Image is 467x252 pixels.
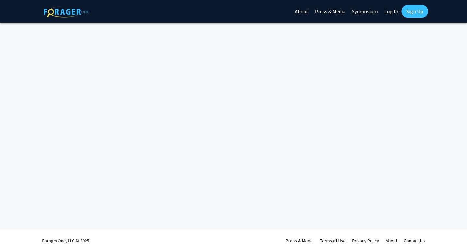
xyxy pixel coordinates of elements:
a: Contact Us [404,238,425,244]
img: ForagerOne Logo [44,6,89,17]
div: ForagerOne, LLC © 2025 [42,229,89,252]
a: Press & Media [286,238,314,244]
a: Privacy Policy [352,238,379,244]
a: Sign Up [401,5,428,18]
a: Terms of Use [320,238,346,244]
a: About [386,238,397,244]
